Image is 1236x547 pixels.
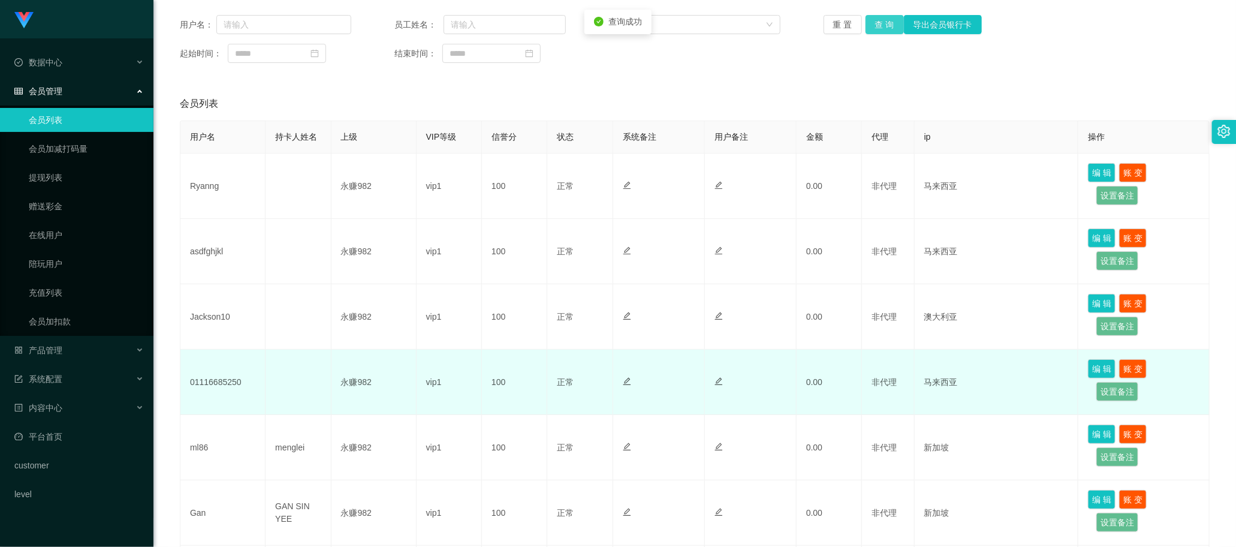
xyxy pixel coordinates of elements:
[482,219,547,284] td: 100
[715,312,723,320] i: 图标: edit
[29,252,144,276] a: 陪玩用户
[1088,229,1116,248] button: 编 辑
[14,403,62,413] span: 内容中心
[331,219,417,284] td: 永赚982
[797,350,862,415] td: 0.00
[417,480,482,546] td: vip1
[872,312,897,321] span: 非代理
[1119,163,1147,182] button: 账 变
[715,508,723,516] i: 图标: edit
[14,375,23,383] i: 图标: form
[444,15,566,34] input: 请输入
[1096,317,1138,336] button: 设置备注
[14,86,62,96] span: 会员管理
[14,346,23,354] i: 图标: appstore-o
[1088,490,1116,509] button: 编 辑
[608,17,642,26] span: 查询成功
[1096,513,1138,532] button: 设置备注
[797,480,862,546] td: 0.00
[824,15,862,34] button: 重 置
[417,350,482,415] td: vip1
[623,377,631,386] i: 图标: edit
[872,443,897,452] span: 非代理
[331,154,417,219] td: 永赚982
[14,374,62,384] span: 系统配置
[557,377,574,387] span: 正常
[557,247,574,256] span: 正常
[14,482,144,506] a: level
[1088,359,1116,378] button: 编 辑
[14,404,23,412] i: 图标: profile
[1119,490,1147,509] button: 账 变
[557,443,574,452] span: 正常
[394,19,444,31] span: 员工姓名：
[915,154,1078,219] td: 马来西亚
[482,415,547,480] td: 100
[623,312,631,320] i: 图标: edit
[180,19,216,31] span: 用户名：
[417,415,482,480] td: vip1
[557,132,574,142] span: 状态
[180,284,266,350] td: Jackson10
[29,223,144,247] a: 在线用户
[623,181,631,190] i: 图标: edit
[482,350,547,415] td: 100
[872,247,897,256] span: 非代理
[266,480,331,546] td: GAN SIN YEE
[180,350,266,415] td: 01116685250
[797,219,862,284] td: 0.00
[1119,359,1147,378] button: 账 变
[915,350,1078,415] td: 马来西亚
[14,453,144,477] a: customer
[180,219,266,284] td: asdfghjkl
[557,508,574,518] span: 正常
[797,154,862,219] td: 0.00
[14,58,62,67] span: 数据中心
[331,480,417,546] td: 永赚982
[29,108,144,132] a: 会员列表
[715,377,723,386] i: 图标: edit
[14,12,34,29] img: logo.9652507e.png
[341,132,358,142] span: 上级
[1119,229,1147,248] button: 账 变
[275,132,317,142] span: 持卡人姓名
[1217,125,1231,138] i: 图标: setting
[797,284,862,350] td: 0.00
[482,284,547,350] td: 100
[482,480,547,546] td: 100
[190,132,215,142] span: 用户名
[623,132,656,142] span: 系统备注
[1088,294,1116,313] button: 编 辑
[623,508,631,516] i: 图标: edit
[1096,382,1138,401] button: 设置备注
[872,508,897,518] span: 非代理
[417,284,482,350] td: vip1
[29,137,144,161] a: 会员加减打码量
[1096,447,1138,467] button: 设置备注
[872,181,897,191] span: 非代理
[715,181,723,190] i: 图标: edit
[525,49,533,58] i: 图标: calendar
[915,415,1078,480] td: 新加坡
[14,425,144,449] a: 图标: dashboard平台首页
[180,154,266,219] td: Ryanng
[180,47,228,60] span: 起始时间：
[417,219,482,284] td: vip1
[715,132,748,142] span: 用户备注
[623,247,631,255] i: 图标: edit
[426,132,457,142] span: VIP等级
[394,47,442,60] span: 结束时间：
[1088,163,1116,182] button: 编 辑
[1088,425,1116,444] button: 编 辑
[417,154,482,219] td: vip1
[29,281,144,305] a: 充值列表
[29,194,144,218] a: 赠送彩金
[915,219,1078,284] td: 马来西亚
[623,443,631,451] i: 图标: edit
[180,97,218,111] span: 会员列表
[180,415,266,480] td: ml86
[14,87,23,95] i: 图标: table
[915,284,1078,350] td: 澳大利亚
[14,345,62,355] span: 产品管理
[331,415,417,480] td: 永赚982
